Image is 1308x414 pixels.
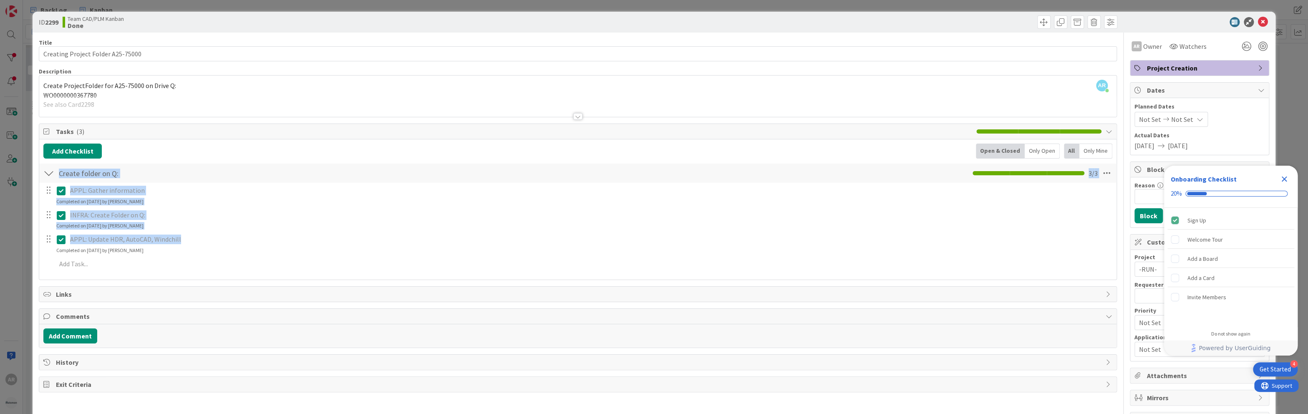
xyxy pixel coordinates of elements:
label: Requester [1134,281,1164,288]
div: Open Get Started checklist, remaining modules: 4 [1253,362,1298,376]
span: Watchers [1179,41,1207,51]
span: Not Set [1171,114,1193,124]
b: 2299 [45,18,58,26]
span: Create ProjectFolder for A25-75000 on Drive Q: [43,81,176,90]
div: Completed on [DATE] by [PERSON_NAME] [56,247,144,254]
span: 3 / 3 [1089,168,1098,178]
span: [DATE] [1134,141,1154,151]
div: All [1064,144,1079,159]
div: Sign Up [1187,215,1206,225]
span: Not Set [1139,317,1246,328]
button: Add Checklist [43,144,102,159]
span: Not Set [1139,344,1250,354]
div: Add a Card is incomplete. [1167,269,1294,287]
span: Planned Dates [1134,102,1265,111]
span: Custom Fields [1147,237,1254,247]
div: Application (CAD/PLM) [1134,334,1265,340]
div: Add a Board [1187,254,1218,264]
span: History [56,357,1101,367]
div: Add a Board is incomplete. [1167,250,1294,268]
div: Checklist progress: 20% [1171,190,1291,197]
div: Invite Members [1187,292,1226,302]
button: Add Comment [43,328,97,343]
div: Checklist Container [1164,166,1298,356]
div: Close Checklist [1278,172,1291,186]
label: Reason [1134,182,1155,189]
div: Welcome Tour is incomplete. [1167,230,1294,249]
a: Powered by UserGuiding [1168,341,1293,356]
div: Footer [1164,341,1298,356]
span: WO0000000367780 [43,91,97,99]
button: Block [1134,208,1163,223]
div: Invite Members is incomplete. [1167,288,1294,306]
div: 20% [1171,190,1182,197]
span: Team CAD/PLM Kanban [68,15,124,22]
div: Onboarding Checklist [1171,174,1237,184]
div: Add a Card [1187,273,1215,283]
span: Description [39,68,71,75]
span: AR [1096,80,1108,91]
p: INFRA: Create Folder on Q: [70,210,1111,220]
span: Block [1147,164,1254,174]
div: AR [1132,41,1142,51]
div: Get Started [1260,365,1291,374]
span: Owner [1143,41,1162,51]
div: Completed on [DATE] by [PERSON_NAME] [56,222,144,230]
span: [DATE] [1168,141,1188,151]
div: Only Open [1025,144,1060,159]
span: ( 3 ) [76,127,84,136]
span: Comments [56,311,1101,321]
span: Exit Criteria [56,379,1101,389]
input: type card name here... [39,46,1116,61]
div: Checklist items [1164,208,1298,325]
span: Tasks [56,126,972,136]
span: Dates [1147,85,1254,95]
input: Add Checklist... [56,166,244,181]
span: ID [39,17,58,27]
span: Not Set [1139,114,1161,124]
div: Completed on [DATE] by [PERSON_NAME] [56,198,144,205]
div: Only Mine [1079,144,1112,159]
div: Priority [1134,308,1265,313]
p: APPL: Update HDR, AutoCAD, Windchill [70,235,1111,244]
span: Mirrors [1147,393,1254,403]
div: 4 [1290,360,1298,368]
div: Welcome Tour [1187,235,1223,245]
span: -RUN- [1139,263,1246,275]
div: Sign Up is complete. [1167,211,1294,230]
b: Done [68,22,124,29]
span: Attachments [1147,371,1254,381]
p: APPL: Gather information [70,186,1111,195]
label: Title [39,39,52,46]
div: Open & Closed [976,144,1025,159]
span: Support [18,1,38,11]
span: Project Creation [1147,63,1254,73]
div: Do not show again [1211,331,1250,337]
span: Actual Dates [1134,131,1265,140]
div: Project [1134,254,1265,260]
span: Powered by UserGuiding [1199,343,1270,353]
span: Links [56,289,1101,299]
